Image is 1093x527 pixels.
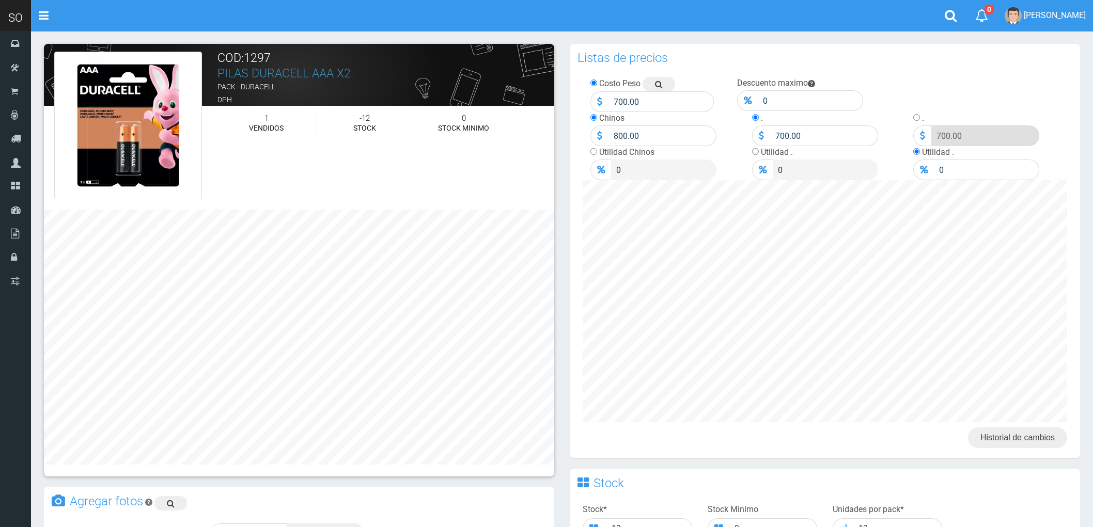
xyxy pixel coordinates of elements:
[1005,7,1022,24] img: User Image
[54,52,202,199] img: JPG_duracell_AAA_X_2.jpg
[438,124,489,132] font: STOCK MINIMO
[611,159,716,180] input: Precio Venta...
[599,78,641,88] label: Costo Peso
[583,504,607,516] label: Stock
[922,113,924,123] label: .
[217,51,271,65] font: COD:1297
[217,95,232,104] font: DPH
[594,477,624,489] h3: Stock
[249,124,284,132] font: VENDIDOS
[770,125,878,146] input: Precio .
[599,113,624,123] label: Chinos
[608,91,714,112] input: Precio Costo...
[360,114,370,123] font: -12
[1024,10,1086,20] span: [PERSON_NAME]
[353,124,376,132] font: STOCK
[70,495,143,507] h3: Agregar fotos
[761,113,763,123] label: .
[968,427,1067,448] a: Historial de cambios
[462,114,466,123] font: 0
[773,159,878,180] input: Precio .
[708,504,758,516] label: Stock Minimo
[608,125,716,146] input: Precio Venta...
[154,496,187,510] a: Buscar imagen en google
[225,114,308,123] h5: 1
[934,159,1039,180] input: Precio .
[217,67,351,81] a: PILAS DURACELL AAA X2
[985,5,994,14] span: 0
[737,78,808,88] label: Descuento maximo
[643,77,675,91] a: Buscar precio en google
[833,504,904,516] label: Unidades por pack
[217,83,275,91] font: PACK - DURACELL
[922,147,954,157] label: Utilidad .
[599,147,654,157] label: Utilidad Chinos
[761,147,793,157] label: Utilidad .
[758,90,863,111] input: Descuento Maximo
[577,52,668,64] h3: Listas de precios
[931,125,1039,146] input: Precio .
